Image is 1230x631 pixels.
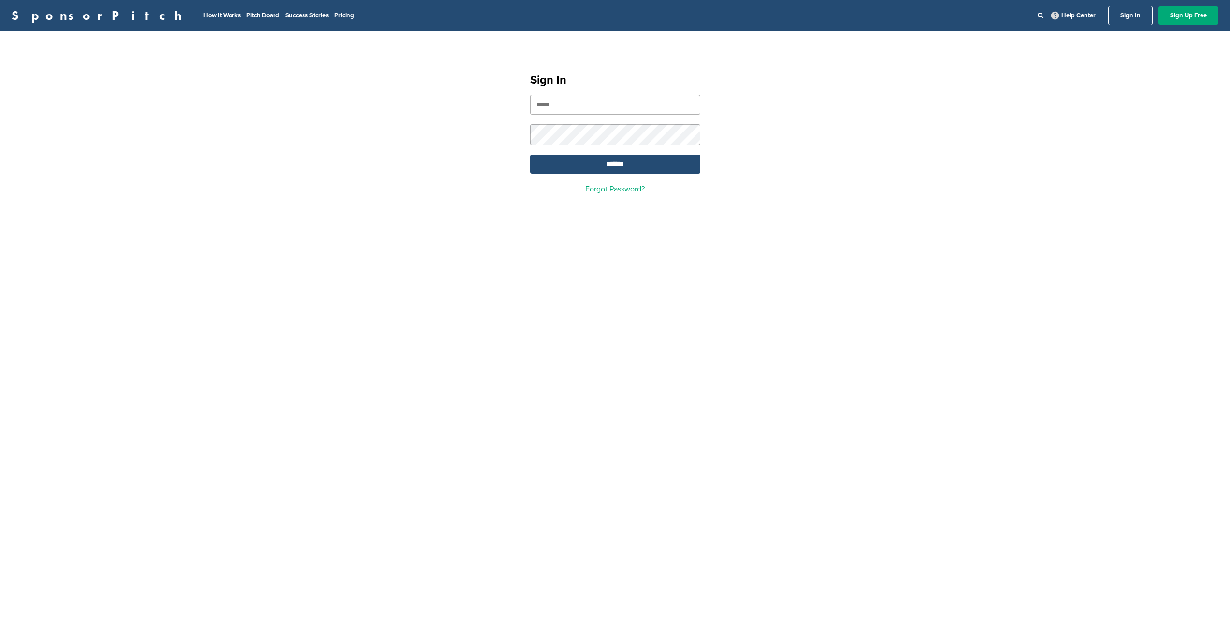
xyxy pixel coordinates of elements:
[285,12,329,19] a: Success Stories
[334,12,354,19] a: Pricing
[1049,10,1098,21] a: Help Center
[12,9,188,22] a: SponsorPitch
[246,12,279,19] a: Pitch Board
[203,12,241,19] a: How It Works
[585,184,645,194] a: Forgot Password?
[1158,6,1218,25] a: Sign Up Free
[1108,6,1153,25] a: Sign In
[530,72,700,89] h1: Sign In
